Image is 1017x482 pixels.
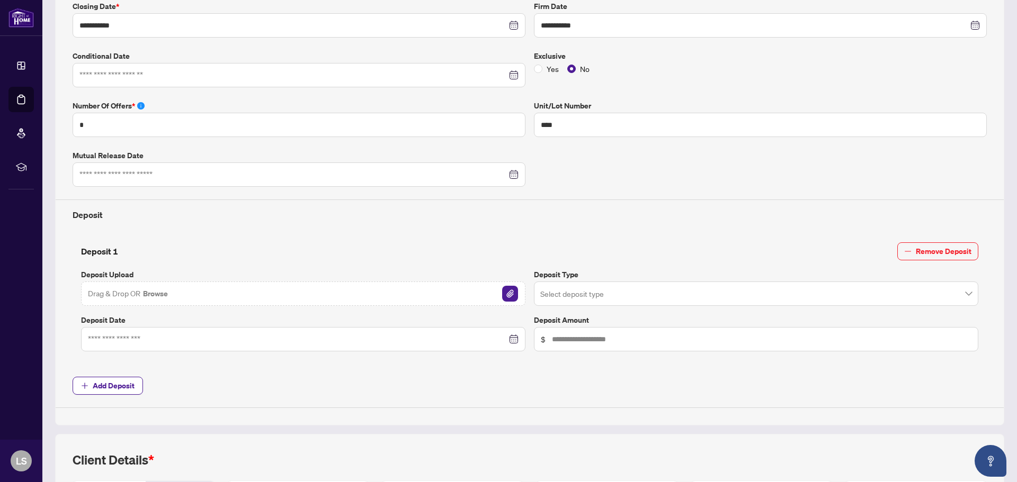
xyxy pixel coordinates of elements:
[916,243,971,260] span: Remove Deposit
[975,445,1006,477] button: Open asap
[73,50,525,62] label: Conditional Date
[542,63,563,75] span: Yes
[534,1,987,12] label: Firm Date
[534,100,987,112] label: Unit/Lot Number
[534,314,978,326] label: Deposit Amount
[73,1,525,12] label: Closing Date
[73,377,143,395] button: Add Deposit
[502,285,519,302] button: File Attachement
[81,382,88,389] span: plus
[73,100,525,112] label: Number of offers
[73,451,154,468] h2: Client Details
[534,50,987,62] label: Exclusive
[534,269,978,280] label: Deposit Type
[16,453,27,468] span: LS
[502,286,518,302] img: File Attachement
[897,242,978,260] button: Remove Deposit
[541,333,546,345] span: $
[81,314,525,326] label: Deposit Date
[81,281,525,306] span: Drag & Drop OR BrowseFile Attachement
[81,245,118,258] h4: Deposit 1
[8,8,34,28] img: logo
[142,287,169,301] button: Browse
[88,287,169,301] span: Drag & Drop OR
[137,102,145,110] span: info-circle
[81,269,525,280] label: Deposit Upload
[73,150,525,161] label: Mutual Release Date
[93,377,135,394] span: Add Deposit
[73,208,987,221] h4: Deposit
[904,248,912,255] span: minus
[576,63,594,75] span: No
